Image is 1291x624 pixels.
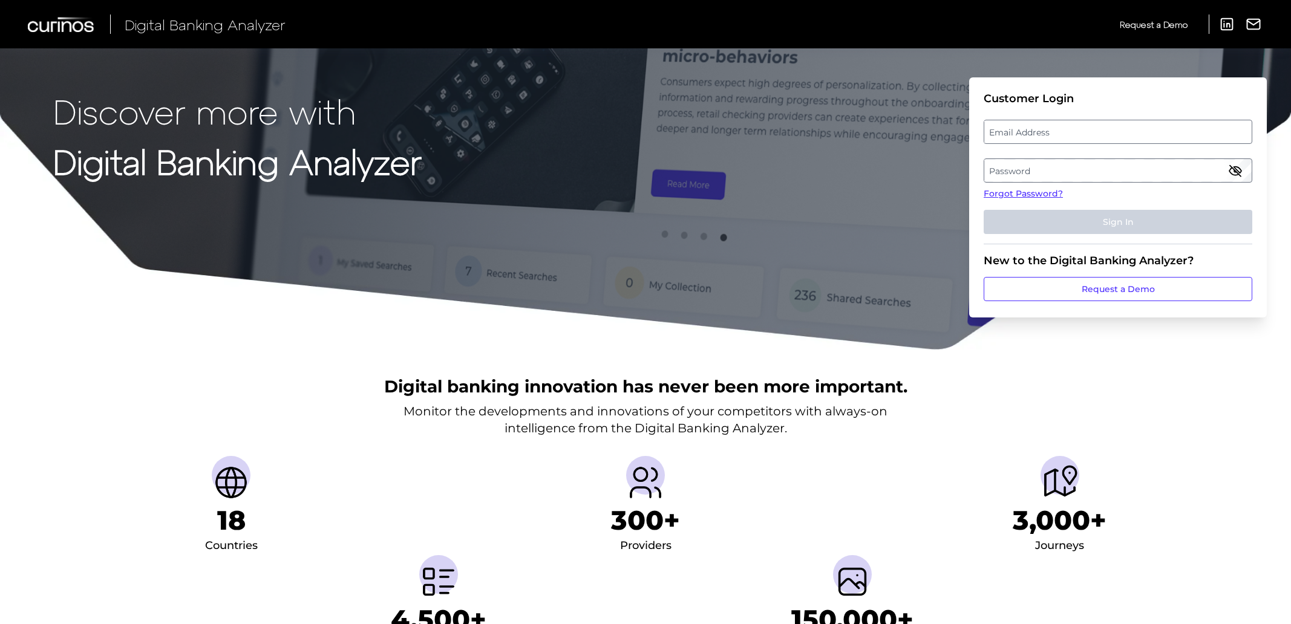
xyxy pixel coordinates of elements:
h2: Digital banking innovation has never been more important. [384,375,907,398]
img: Metrics [419,562,458,601]
h1: 18 [217,504,246,536]
h1: 3,000+ [1013,504,1106,536]
div: Customer Login [984,92,1252,105]
div: New to the Digital Banking Analyzer? [984,254,1252,267]
span: Digital Banking Analyzer [125,16,286,33]
h1: 300+ [611,504,680,536]
img: Journeys [1041,463,1079,502]
img: Countries [212,463,250,502]
div: Providers [620,536,672,556]
p: Monitor the developments and innovations of your competitors with always-on intelligence from the... [404,403,887,437]
a: Request a Demo [984,277,1252,301]
label: Email Address [984,121,1251,143]
label: Password [984,160,1251,181]
img: Providers [626,463,665,502]
img: Curinos [28,17,96,32]
div: Journeys [1035,536,1084,556]
strong: Digital Banking Analyzer [53,141,422,181]
p: Discover more with [53,92,422,130]
span: Request a Demo [1120,19,1188,30]
a: Forgot Password? [984,187,1252,200]
a: Request a Demo [1120,15,1188,34]
img: Screenshots [833,562,872,601]
button: Sign In [984,210,1252,234]
div: Countries [205,536,258,556]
